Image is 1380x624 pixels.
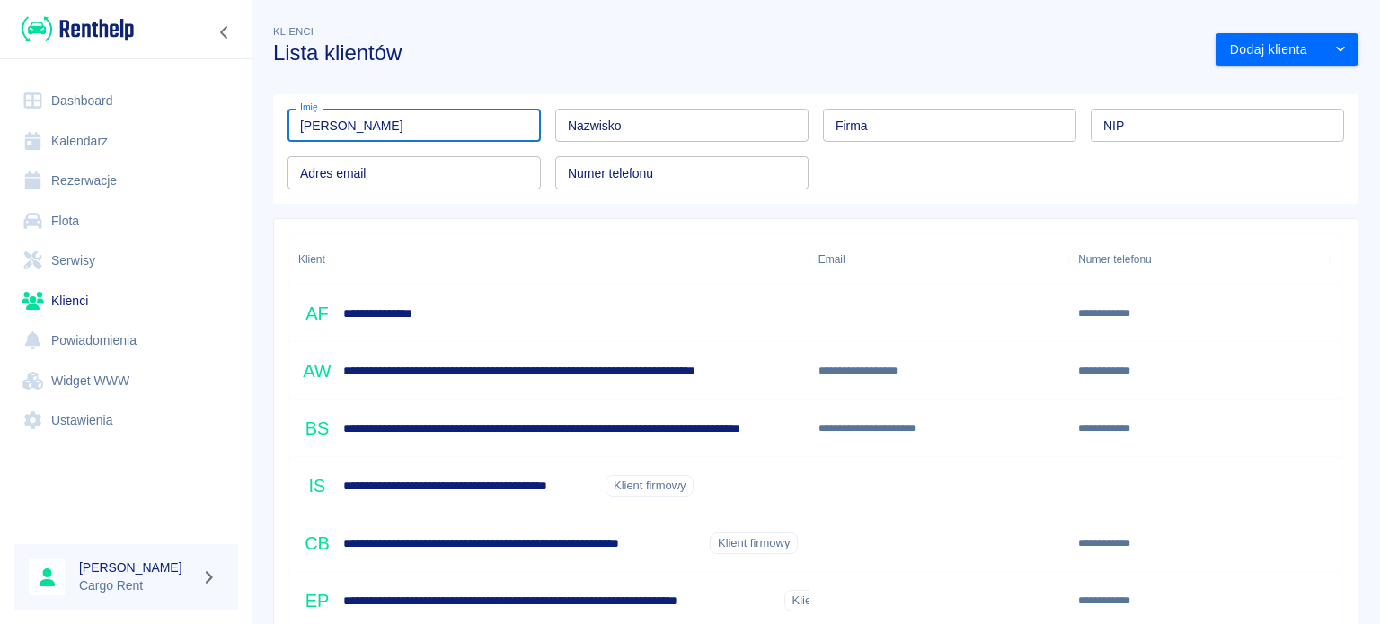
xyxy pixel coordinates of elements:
[273,26,314,37] span: Klienci
[818,234,845,285] div: Email
[298,467,336,505] div: IS
[298,582,336,620] div: EP
[606,478,693,494] span: Klient firmowy
[298,234,325,285] div: Klient
[79,558,194,576] h6: [PERSON_NAME]
[289,234,809,285] div: Klient
[785,593,871,609] span: Klient firmowy
[298,294,336,332] div: AF
[298,352,336,390] div: AW
[1322,33,1358,66] button: drop-down
[14,201,238,242] a: Flota
[14,161,238,201] a: Rezerwacje
[298,409,336,447] div: BS
[14,14,134,44] a: Renthelp logo
[14,400,238,441] a: Ustawienia
[14,81,238,121] a: Dashboard
[14,361,238,401] a: Widget WWW
[79,576,194,595] p: Cargo Rent
[1216,33,1322,66] button: Dodaj klienta
[211,21,238,44] button: Zwiń nawigację
[1069,234,1329,285] div: Numer telefonu
[14,121,238,162] a: Kalendarz
[14,321,238,361] a: Powiadomienia
[809,234,1069,285] div: Email
[273,40,1201,66] h3: Lista klientów
[14,241,238,281] a: Serwisy
[22,14,134,44] img: Renthelp logo
[14,281,238,321] a: Klienci
[1078,234,1151,285] div: Numer telefonu
[300,101,318,114] label: Imię
[711,535,797,551] span: Klient firmowy
[298,524,336,562] div: CB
